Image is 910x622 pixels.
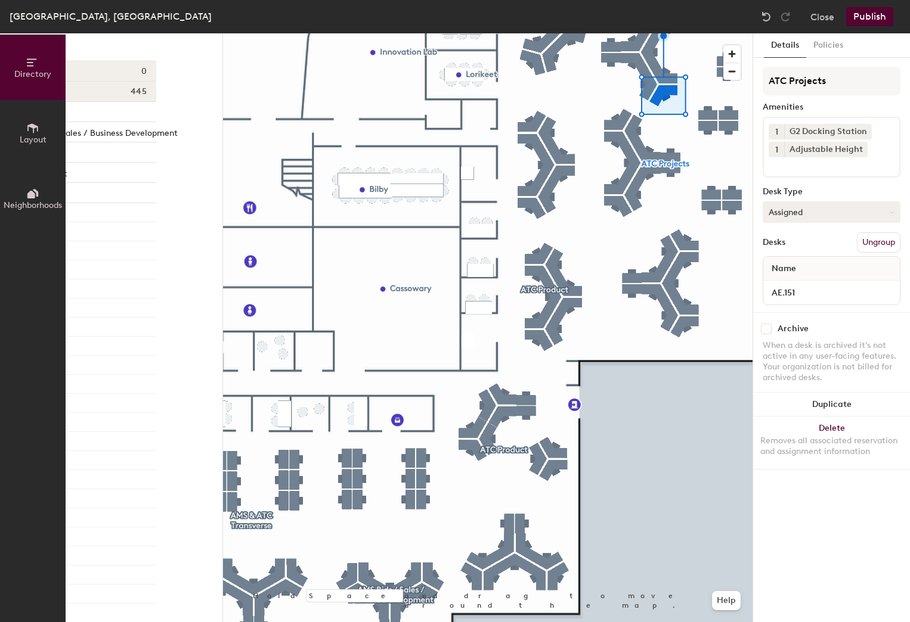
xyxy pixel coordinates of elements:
[753,393,910,416] button: Duplicate
[141,67,147,76] span: 0
[778,324,809,334] div: Archive
[10,9,212,24] div: [GEOGRAPHIC_DATA], [GEOGRAPHIC_DATA]
[131,87,147,97] span: 445
[846,7,893,26] button: Publish
[784,124,872,139] div: G2 Docking Station
[763,340,900,383] div: When a desk is archived it's not active in any user-facing features. Your organization is not bil...
[4,200,62,210] span: Neighborhoods
[760,436,903,457] div: Removes all associated reservation and assignment information
[14,69,51,79] span: Directory
[763,187,900,197] div: Desk Type
[764,33,806,58] button: Details
[760,11,772,23] img: Undo
[20,135,47,145] span: Layout
[766,258,802,279] span: Name
[775,126,778,138] span: 1
[766,284,897,301] input: Unnamed desk
[775,144,778,156] span: 1
[769,142,784,157] button: 1
[784,142,868,157] div: Adjustable Height
[763,102,900,112] div: Amenities
[769,124,784,139] button: 1
[753,416,910,469] button: DeleteRemoves all associated reservation and assignment information
[712,591,741,610] button: Help
[16,128,178,138] span: AMS Bids / Sales / Business Development
[806,33,850,58] button: Policies
[810,7,834,26] button: Close
[763,238,785,247] div: Desks
[763,201,900,223] button: Assigned
[857,232,900,253] button: Ungroup
[779,11,791,23] img: Redo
